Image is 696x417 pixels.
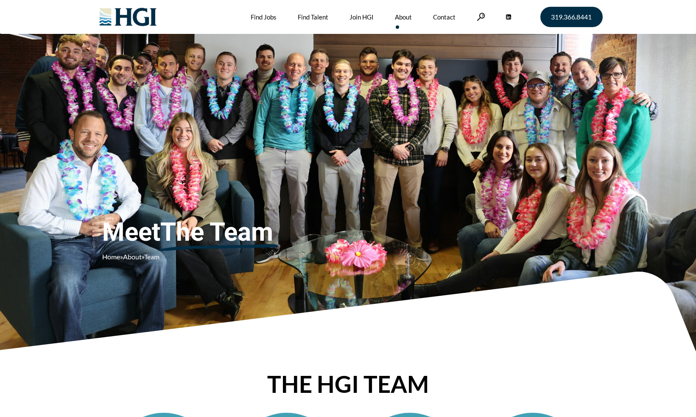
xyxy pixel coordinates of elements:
a: Search [477,13,485,21]
a: 319.366.8441 [540,7,603,27]
span: Meet [102,217,331,247]
span: » » [102,253,159,261]
span: Team [144,253,159,261]
h2: THE HGI TEAM [106,373,590,396]
span: 319.366.8441 [551,14,592,20]
a: About [123,253,142,261]
u: The Team [160,217,273,247]
a: Home [102,253,120,261]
